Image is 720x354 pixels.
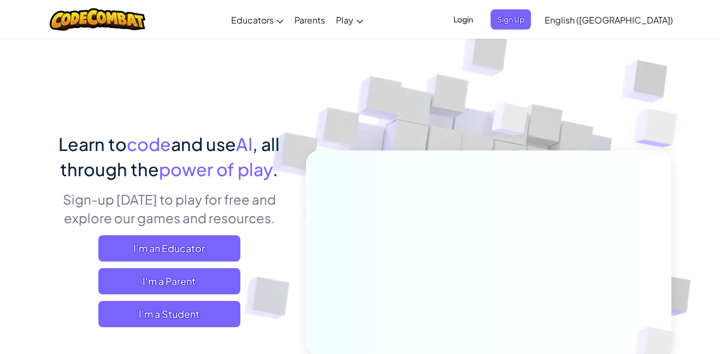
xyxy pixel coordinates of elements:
[127,133,171,155] span: code
[491,9,531,30] button: Sign Up
[159,158,273,180] span: power of play
[289,5,331,34] a: Parents
[336,14,353,26] span: Play
[98,235,240,262] a: I'm an Educator
[231,14,274,26] span: Educators
[236,133,252,155] span: AI
[171,133,236,155] span: and use
[58,133,127,155] span: Learn to
[98,301,240,327] button: I'm a Student
[50,8,145,31] img: CodeCombat logo
[98,268,240,294] a: I'm a Parent
[49,190,290,227] p: Sign-up [DATE] to play for free and explore our games and resources.
[273,158,278,180] span: .
[471,82,550,163] img: Overlap cubes
[226,5,289,34] a: Educators
[613,82,707,175] img: Overlap cubes
[539,5,678,34] a: English ([GEOGRAPHIC_DATA])
[331,5,369,34] a: Play
[447,9,480,30] button: Login
[545,14,673,26] span: English ([GEOGRAPHIC_DATA])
